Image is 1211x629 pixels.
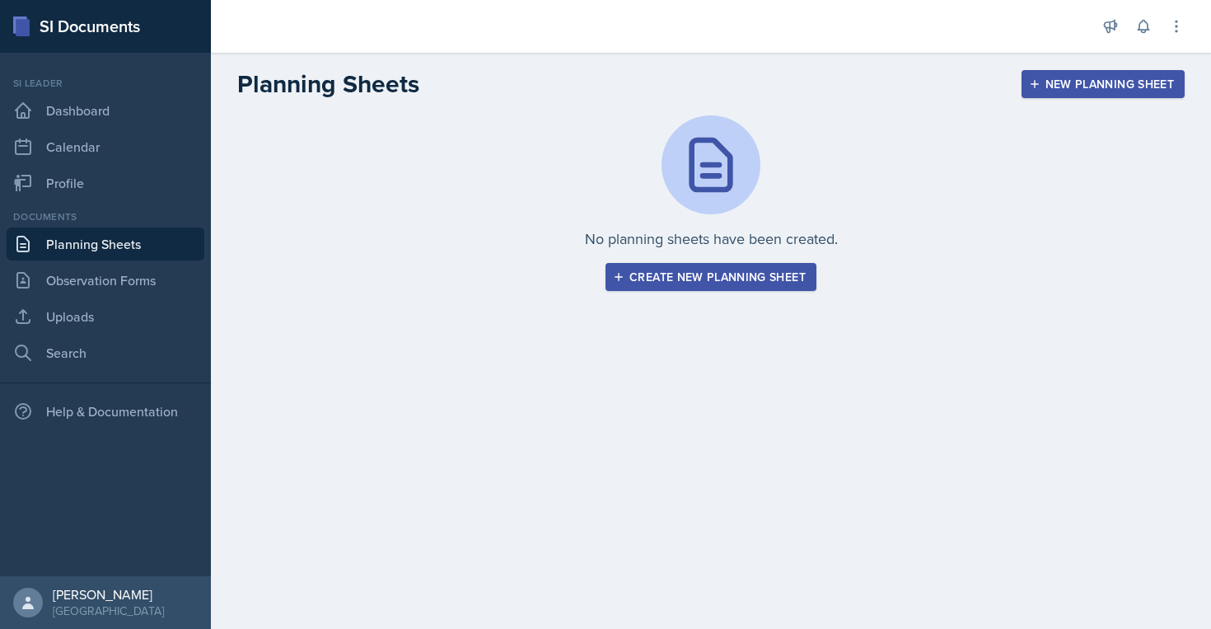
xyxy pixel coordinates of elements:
a: Profile [7,167,204,199]
div: Help & Documentation [7,395,204,428]
div: Documents [7,209,204,224]
a: Uploads [7,300,204,333]
a: Planning Sheets [7,228,204,261]
div: New Planning Sheet [1032,77,1174,91]
p: No planning sheets have been created. [585,228,838,250]
div: Si leader [7,76,204,91]
a: Search [7,336,204,369]
div: [GEOGRAPHIC_DATA] [53,603,164,619]
div: [PERSON_NAME] [53,586,164,603]
a: Calendar [7,130,204,163]
a: Observation Forms [7,264,204,297]
button: New Planning Sheet [1022,70,1185,98]
div: Create new planning sheet [616,270,806,284]
a: Dashboard [7,94,204,127]
button: Create new planning sheet [605,263,816,291]
h2: Planning Sheets [237,69,419,99]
